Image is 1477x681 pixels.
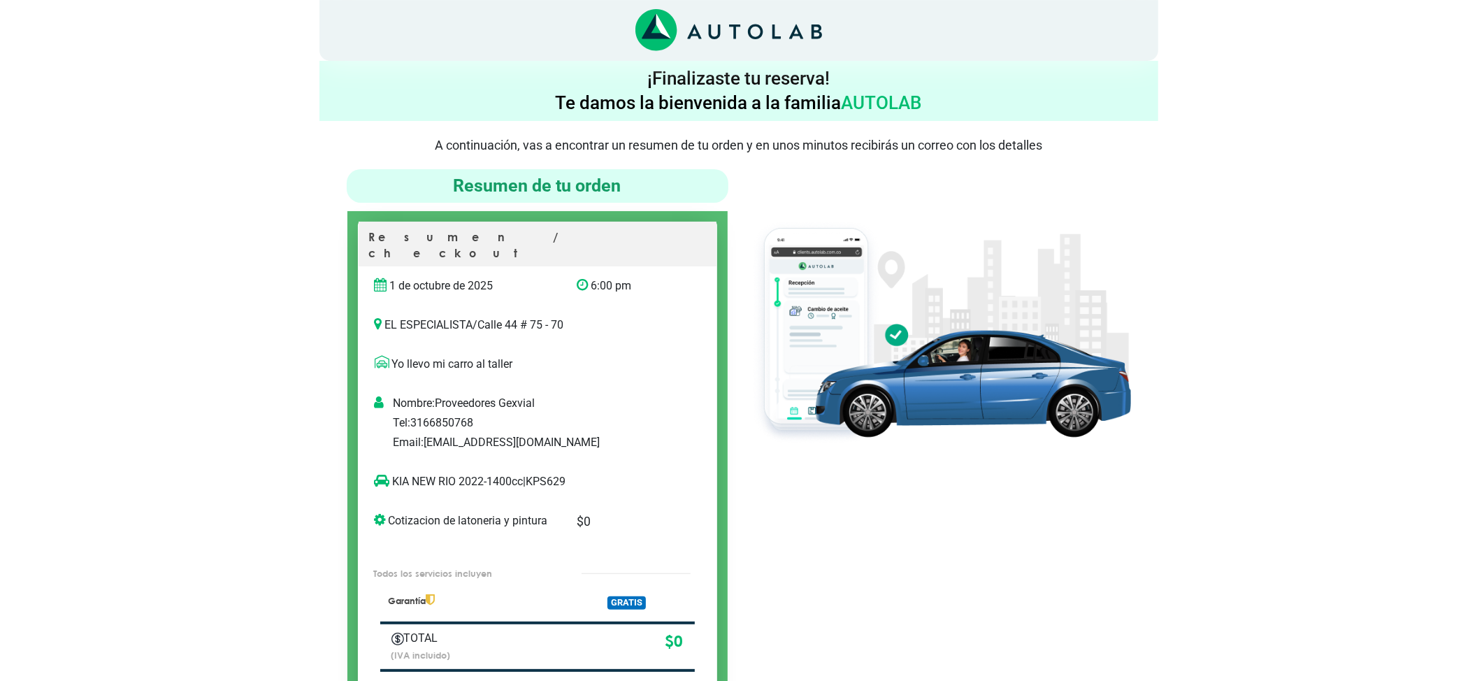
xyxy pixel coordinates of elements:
[393,434,711,451] p: Email: [EMAIL_ADDRESS][DOMAIN_NAME]
[521,630,683,654] p: $ 0
[375,317,700,334] p: EL ESPECIALISTA / Calle 44 # 75 - 70
[577,512,671,531] p: $ 0
[607,596,646,610] span: GRATIS
[319,138,1158,152] p: A continuación, vas a encontrar un resumen de tu orden y en unos minutos recibirás un correo con ...
[375,356,700,373] p: Yo llevo mi carro al taller
[375,278,556,294] p: 1 de octubre de 2025
[391,633,404,645] img: Autobooking-Iconos-23.png
[352,175,723,197] h4: Resumen de tu orden
[391,630,501,647] p: TOTAL
[375,473,672,490] p: KIA NEW RIO 2022-1400cc | KPS629
[393,415,711,431] p: Tel: 3166850768
[388,594,556,608] p: Garantía
[375,512,556,529] p: Cotizacion de latoneria y pintura
[842,92,922,113] span: AUTOLAB
[577,278,671,294] p: 6:00 pm
[635,23,822,36] a: Link al sitio de autolab
[391,650,451,661] small: (IVA incluido)
[373,567,552,580] p: Todos los servicios incluyen
[369,229,706,266] p: Resumen / checkout
[325,66,1153,115] h4: ¡Finalizaste tu reserva! Te damos la bienvenida a la familia
[393,395,711,412] p: Nombre: Proveedores Gexvial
